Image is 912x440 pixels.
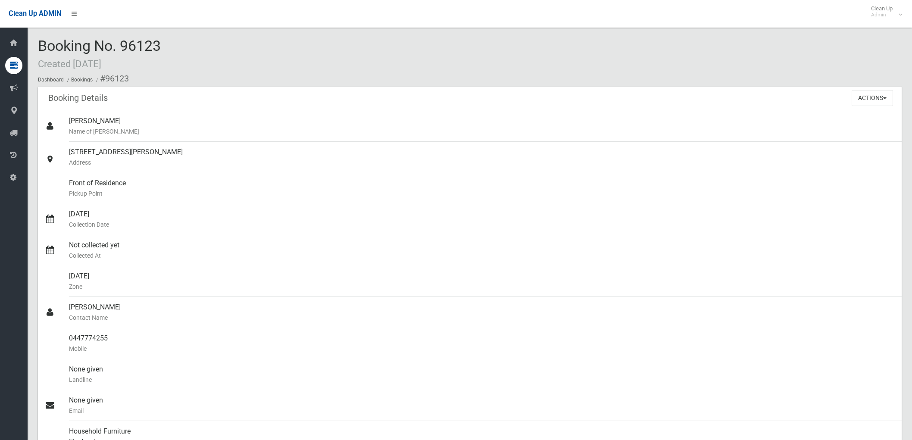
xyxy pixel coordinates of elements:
[852,90,893,106] button: Actions
[69,374,895,385] small: Landline
[867,5,901,18] span: Clean Up
[69,266,895,297] div: [DATE]
[69,204,895,235] div: [DATE]
[69,157,895,168] small: Address
[38,90,118,106] header: Booking Details
[38,77,64,83] a: Dashboard
[94,71,129,87] li: #96123
[69,188,895,199] small: Pickup Point
[69,235,895,266] div: Not collected yet
[69,111,895,142] div: [PERSON_NAME]
[71,77,93,83] a: Bookings
[38,37,161,71] span: Booking No. 96123
[69,173,895,204] div: Front of Residence
[9,9,61,18] span: Clean Up ADMIN
[871,12,893,18] small: Admin
[69,250,895,261] small: Collected At
[69,142,895,173] div: [STREET_ADDRESS][PERSON_NAME]
[69,297,895,328] div: [PERSON_NAME]
[69,281,895,292] small: Zone
[69,406,895,416] small: Email
[69,312,895,323] small: Contact Name
[69,126,895,137] small: Name of [PERSON_NAME]
[38,58,101,69] small: Created [DATE]
[69,359,895,390] div: None given
[69,343,895,354] small: Mobile
[69,219,895,230] small: Collection Date
[69,390,895,421] div: None given
[69,328,895,359] div: 0447774255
